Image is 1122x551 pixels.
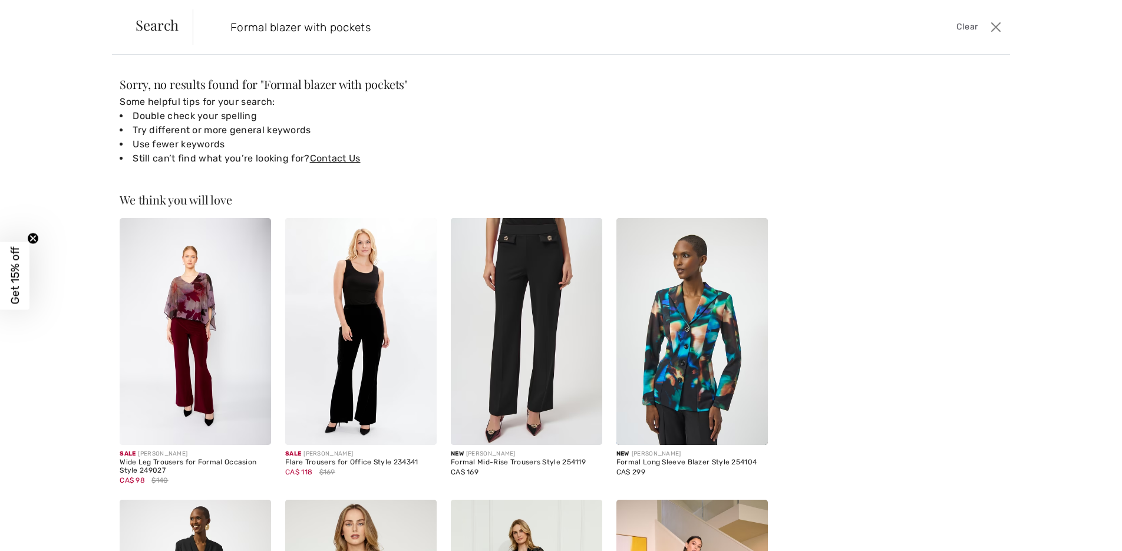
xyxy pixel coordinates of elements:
div: [PERSON_NAME] [285,450,437,458]
button: Close [987,18,1005,37]
img: Formal Mid-Rise Trousers Style 254119. Black [451,218,602,445]
span: Sale [285,450,301,457]
div: Sorry, no results found for " " [120,78,768,90]
div: Formal Long Sleeve Blazer Style 254104 [616,458,768,467]
div: Flare Trousers for Office Style 234341 [285,458,437,467]
img: Flare Trousers for Office Style 234341. Black [285,218,437,445]
li: Still can’t find what you’re looking for? [120,151,768,166]
span: CA$ 299 [616,468,645,476]
div: Some helpful tips for your search: [120,95,768,166]
div: [PERSON_NAME] [616,450,768,458]
span: Formal blazer with pockets [264,76,404,92]
span: $169 [319,467,335,477]
img: Wide Leg Trousers for Formal Occasion Style 249027. Red/wine [120,218,271,445]
div: Wide Leg Trousers for Formal Occasion Style 249027 [120,458,271,475]
span: We think you will love [120,192,232,207]
span: CA$ 98 [120,476,145,484]
div: [PERSON_NAME] [120,450,271,458]
button: Close teaser [27,232,39,244]
li: Double check your spelling [120,109,768,123]
a: Contact Us [310,153,361,164]
span: Search [136,18,179,32]
span: CA$ 118 [285,468,312,476]
img: Formal Long Sleeve Blazer Style 254104. Black/Multi [616,218,768,445]
div: Formal Mid-Rise Trousers Style 254119 [451,458,602,467]
span: Sale [120,450,136,457]
span: New [451,450,464,457]
span: Get 15% off [8,247,22,305]
span: $140 [151,475,168,486]
span: New [616,450,629,457]
li: Try different or more general keywords [120,123,768,137]
div: [PERSON_NAME] [451,450,602,458]
li: Use fewer keywords [120,137,768,151]
span: Help [27,8,51,19]
span: Clear [956,21,978,34]
span: CA$ 169 [451,468,478,476]
input: TYPE TO SEARCH [222,9,796,45]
